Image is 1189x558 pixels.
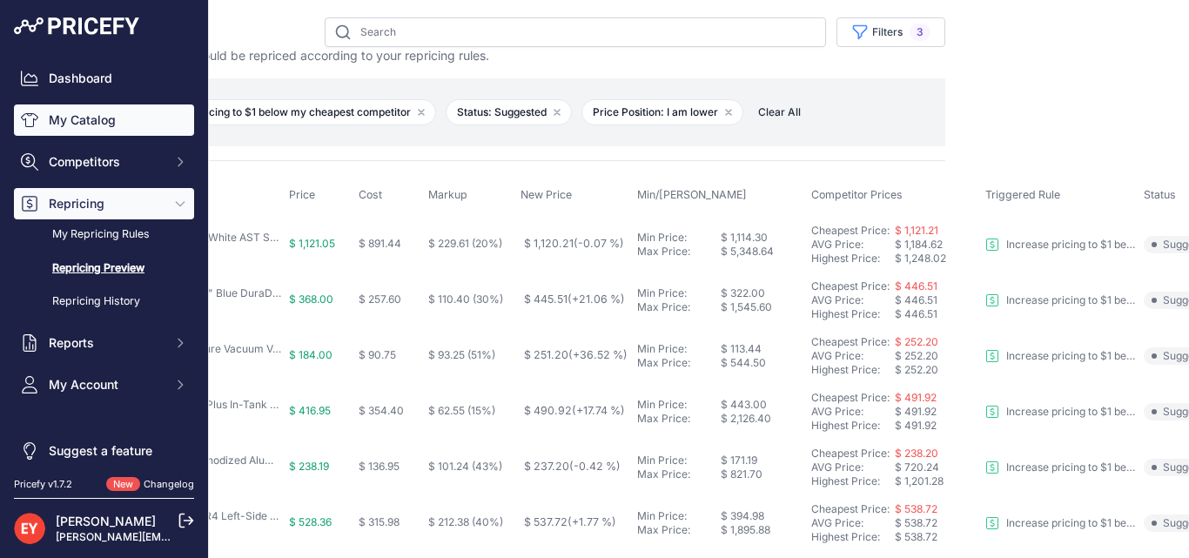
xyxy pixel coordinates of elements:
a: Cheapest Price: [811,502,890,515]
a: Highest Price: [811,307,880,320]
div: Min Price: [637,398,721,412]
span: Competitors [49,153,163,171]
div: $ 1,895.88 [721,523,804,537]
span: (+21.06 %) [568,292,625,306]
div: $ 252.20 [895,349,978,363]
p: Increase pricing to $1 below my cheapest competitor [1006,516,1137,530]
a: [PERSON_NAME][EMAIL_ADDRESS][PERSON_NAME][DOMAIN_NAME] [56,530,410,543]
div: Min Price: [637,509,721,523]
span: $ 891.44 [359,237,401,250]
div: $ 1,184.62 [895,238,978,252]
span: $ 62.55 (15%) [428,404,495,417]
span: $ 490.92 [524,404,625,417]
span: $ 1,201.28 [895,474,944,487]
span: $ 110.40 (30%) [428,292,503,306]
a: Franklin Fueling 30030001 4" x 3" Anodized Aluminum Vapor Check Valve Adapter [28,454,436,467]
div: $ 113.44 [721,342,804,356]
span: Triggered Rule [985,188,1060,201]
div: Max Price: [637,523,721,537]
button: Repricing [14,188,194,219]
span: $ 416.95 [289,404,331,417]
img: Pricefy Logo [14,17,139,35]
button: Clear All [749,104,809,121]
div: AVG Price: [811,461,895,474]
span: $ 237.20 [524,460,621,473]
span: $ 446.51 [895,279,937,292]
a: Highest Price: [811,252,880,265]
span: $ 1,248.02 [895,252,946,265]
span: Reports [49,334,163,352]
span: $ 257.60 [359,292,401,306]
span: $ 538.72 [895,502,937,515]
div: $ 491.92 [895,405,978,419]
div: Min Price: [637,454,721,467]
p: Increase pricing to $1 below my cheapest competitor [1006,293,1137,307]
span: $ 136.95 [359,460,400,473]
div: Min Price: [637,286,721,300]
span: $ 212.38 (40%) [428,515,503,528]
span: Status: Suggested [446,99,572,125]
span: (+1.77 %) [568,515,616,528]
span: (-0.07 %) [574,237,624,250]
a: Franklin Fueling DURADEF-BL-O 3/4" Blue DuraDEF™ Nozzle without Locking Clip [28,286,431,299]
span: $ 538.72 [895,530,937,543]
span: $ 315.98 [359,515,400,528]
span: Competitor Prices [811,188,903,201]
span: Status [1144,188,1176,201]
div: AVG Price: [811,405,895,419]
span: $ 491.92 [895,391,937,404]
span: Markup [428,188,467,201]
div: $ 446.51 [895,293,978,307]
span: $ 491.92 [895,419,937,432]
div: AVG Price: [811,293,895,307]
a: $ 238.20 [895,447,938,460]
span: Rule Name: Increase pricing to $1 below my cheapest competitor [79,99,436,125]
span: (-0.42 %) [569,460,621,473]
a: Highest Price: [811,419,880,432]
div: $ 322.00 [721,286,804,300]
div: $ 720.24 [895,461,978,474]
a: [PERSON_NAME] 0845900-064 EMR4 Left-Side Keypad for Meter-Mounted Display Head [28,509,473,522]
span: (+36.52 %) [568,348,628,361]
a: Increase pricing to $1 below my cheapest competitor [985,405,1137,419]
span: My Account [49,376,163,393]
p: Increase pricing to $1 below my cheapest competitor [1006,349,1137,363]
div: $ 171.19 [721,454,804,467]
p: Increase pricing to $1 below my cheapest competitor [1006,238,1137,252]
span: $ 446.51 [895,307,937,320]
a: Increase pricing to $1 below my cheapest competitor [985,293,1137,307]
div: Max Price: [637,300,721,314]
span: Min/[PERSON_NAME] [637,188,747,201]
a: Highest Price: [811,530,880,543]
a: Suggest a feature [14,435,194,467]
a: Repricing Preview [14,253,194,284]
input: Search [325,17,826,47]
span: $ 528.36 [289,515,332,528]
span: $ 184.00 [289,348,333,361]
div: Max Price: [637,245,721,259]
span: Price Position: I am lower [581,99,743,125]
span: $ 368.00 [289,292,333,306]
div: $ 5,348.64 [721,245,804,259]
span: $ 252.20 [895,363,938,376]
a: $ 252.20 [895,335,938,348]
div: $ 2,126.40 [721,412,804,426]
div: $ 1,545.60 [721,300,804,314]
a: My Repricing Rules [14,219,194,250]
span: $ 537.72 [524,515,616,528]
div: Max Price: [637,356,721,370]
span: (+17.74 %) [572,404,625,417]
a: Cheapest Price: [811,224,890,237]
a: Changelog [144,478,194,490]
a: Cheapest Price: [811,447,890,460]
span: $ 445.51 [524,292,625,306]
a: Cheapest Price: [811,391,890,404]
a: [PERSON_NAME] 846400-022 Mag Plus In-Tank Probe Installation Kit for Light Oil [28,398,430,411]
span: Cost [359,188,382,201]
a: Increase pricing to $1 below my cheapest competitor [985,238,1137,252]
button: Reports [14,327,194,359]
div: $ 821.70 [721,467,804,481]
a: Dashboard [14,63,194,94]
a: My Catalog [14,104,194,136]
